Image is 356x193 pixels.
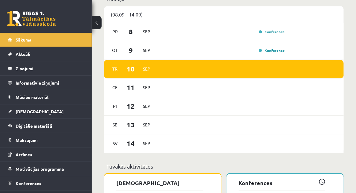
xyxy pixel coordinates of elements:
[140,64,153,74] span: Sep
[140,46,153,55] span: Sep
[239,179,326,187] p: Konferences
[109,139,122,148] span: Sv
[116,179,203,187] p: [DEMOGRAPHIC_DATA]
[259,48,285,53] a: Konference
[8,76,84,90] a: Informatīvie ziņojumi
[140,139,153,148] span: Sep
[259,29,285,34] a: Konference
[8,104,84,118] a: [DEMOGRAPHIC_DATA]
[7,11,56,26] a: Rīgas 1. Tālmācības vidusskola
[16,152,32,157] span: Atzīmes
[16,51,30,57] span: Aktuāli
[16,123,52,129] span: Digitālie materiāli
[109,27,122,36] span: Pr
[109,120,122,129] span: Se
[140,120,153,129] span: Sep
[122,45,141,55] span: 9
[109,101,122,111] span: Pi
[8,47,84,61] a: Aktuāli
[8,162,84,176] a: Motivācijas programma
[140,101,153,111] span: Sep
[8,176,84,190] a: Konferences
[122,138,141,148] span: 14
[107,162,341,170] p: Tuvākās aktivitātes
[8,133,84,147] a: Maksājumi
[8,119,84,133] a: Digitālie materiāli
[8,90,84,104] a: Mācību materiāli
[16,166,64,172] span: Motivācijas programma
[109,83,122,92] span: Ce
[16,61,84,75] legend: Ziņojumi
[16,133,84,147] legend: Maksājumi
[16,109,64,114] span: [DEMOGRAPHIC_DATA]
[109,46,122,55] span: Ot
[16,180,41,186] span: Konferences
[140,83,153,92] span: Sep
[104,6,344,23] div: (08.09 - 14.09)
[122,101,141,111] span: 12
[109,64,122,74] span: Tr
[122,27,141,37] span: 8
[8,33,84,47] a: Sākums
[8,147,84,162] a: Atzīmes
[122,82,141,93] span: 11
[122,64,141,74] span: 10
[16,94,50,100] span: Mācību materiāli
[140,27,153,36] span: Sep
[8,61,84,75] a: Ziņojumi
[122,120,141,130] span: 13
[16,76,84,90] legend: Informatīvie ziņojumi
[16,37,31,42] span: Sākums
